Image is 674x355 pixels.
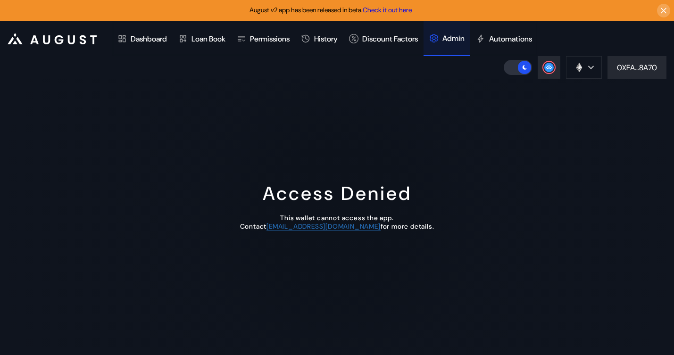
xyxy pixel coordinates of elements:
a: Loan Book [173,21,231,56]
div: Permissions [250,34,290,44]
button: 0XEA...8A70 [607,56,666,79]
span: This wallet cannot access the app. Contact for more details. [240,214,434,231]
div: Access Denied [263,181,412,206]
span: August v2 app has been released in beta. [250,6,412,14]
div: Automations [489,34,532,44]
button: chain logo [566,56,602,79]
div: History [314,34,338,44]
a: Discount Factors [343,21,424,56]
a: Check it out here [363,6,412,14]
div: Dashboard [131,34,167,44]
div: Admin [442,33,465,43]
div: 0XEA...8A70 [617,63,657,73]
div: Discount Factors [362,34,418,44]
img: chain logo [574,62,584,73]
a: Automations [470,21,538,56]
a: Permissions [231,21,295,56]
a: Dashboard [112,21,173,56]
a: [EMAIL_ADDRESS][DOMAIN_NAME] [266,222,380,231]
div: Loan Book [191,34,225,44]
a: Admin [424,21,470,56]
a: History [295,21,343,56]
